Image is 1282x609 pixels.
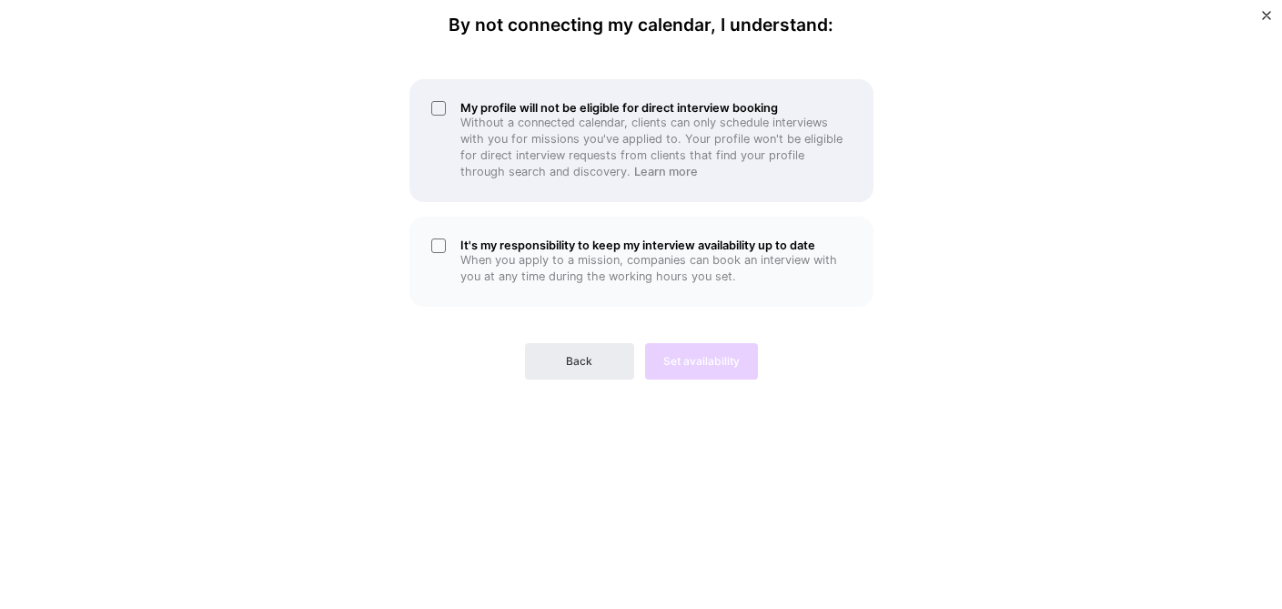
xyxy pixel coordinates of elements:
h4: By not connecting my calendar, I understand: [449,15,833,36]
span: Back [566,353,592,370]
p: Without a connected calendar, clients can only schedule interviews with you for missions you've a... [460,115,852,180]
p: When you apply to a mission, companies can book an interview with you at any time during the work... [460,252,852,285]
h5: My profile will not be eligible for direct interview booking [460,101,852,115]
h5: It's my responsibility to keep my interview availability up to date [460,239,852,252]
a: Learn more [634,165,698,178]
button: Close [1262,11,1271,30]
button: Back [525,343,634,380]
